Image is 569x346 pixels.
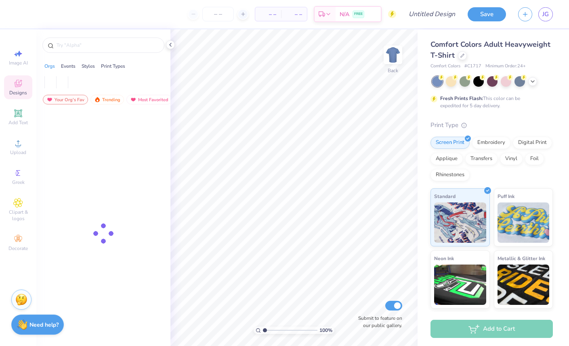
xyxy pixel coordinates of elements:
span: Decorate [8,245,28,252]
div: Your Org's Fav [43,95,88,104]
div: Vinyl [500,153,523,165]
span: # C1717 [464,63,481,70]
img: Standard [434,202,486,243]
span: Minimum Order: 24 + [485,63,526,70]
div: Print Type [430,121,553,130]
div: Most Favorited [126,95,172,104]
span: Designs [9,90,27,96]
div: Events [61,63,76,70]
input: – – [202,7,234,21]
div: Print Types [101,63,125,70]
div: Trending [90,95,124,104]
img: most_fav.gif [130,97,136,102]
label: Submit to feature on our public gallery. [354,315,402,329]
strong: Fresh Prints Flash: [440,95,483,102]
div: Back [388,67,398,74]
span: – – [286,10,302,19]
strong: Need help? [29,321,59,329]
div: Rhinestones [430,169,470,181]
img: Metallic & Glitter Ink [498,265,550,305]
span: Puff Ink [498,192,514,200]
span: Comfort Colors Adult Heavyweight T-Shirt [430,40,550,60]
div: Styles [82,63,95,70]
span: Add Text [8,119,28,126]
span: Greek [12,179,25,186]
div: Embroidery [472,137,510,149]
input: Untitled Design [402,6,462,22]
div: Orgs [44,63,55,70]
span: FREE [354,11,363,17]
span: Standard [434,192,456,200]
span: Clipart & logos [4,209,32,222]
div: Foil [525,153,544,165]
img: Puff Ink [498,202,550,243]
span: JG [542,10,549,19]
span: Upload [10,149,26,156]
span: – – [260,10,276,19]
img: trending.gif [94,97,101,102]
button: Save [468,7,506,21]
div: Transfers [465,153,498,165]
div: This color can be expedited for 5 day delivery. [440,95,540,109]
img: Neon Ink [434,265,486,305]
span: Neon Ink [434,254,454,263]
div: Screen Print [430,137,470,149]
span: 100 % [319,327,332,334]
span: Image AI [9,60,28,66]
div: Applique [430,153,463,165]
div: Digital Print [513,137,552,149]
span: N/A [340,10,349,19]
a: JG [538,7,553,21]
input: Try "Alpha" [56,41,159,49]
span: Metallic & Glitter Ink [498,254,545,263]
img: Back [385,47,401,63]
span: Comfort Colors [430,63,460,70]
img: most_fav.gif [46,97,53,102]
